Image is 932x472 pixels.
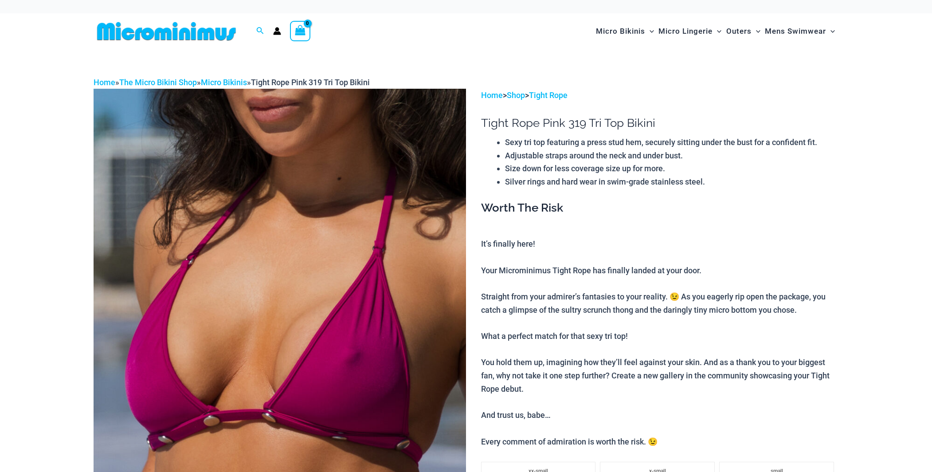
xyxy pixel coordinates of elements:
[826,20,835,43] span: Menu Toggle
[656,18,724,45] a: Micro LingerieMenu ToggleMenu Toggle
[763,18,837,45] a: Mens SwimwearMenu ToggleMenu Toggle
[481,116,838,130] h1: Tight Rope Pink 319 Tri Top Bikini
[529,90,568,100] a: Tight Rope
[505,136,838,149] li: Sexy tri top featuring a press stud hem, securely sitting under the bust for a confident fit.
[752,20,760,43] span: Menu Toggle
[251,78,370,87] span: Tight Rope Pink 319 Tri Top Bikini
[592,16,838,46] nav: Site Navigation
[94,21,239,41] img: MM SHOP LOGO FLAT
[94,78,370,87] span: » » »
[481,89,838,102] p: > >
[645,20,654,43] span: Menu Toggle
[505,175,838,189] li: Silver rings and hard wear in swim-grade stainless steel.
[658,20,713,43] span: Micro Lingerie
[273,27,281,35] a: Account icon link
[765,20,826,43] span: Mens Swimwear
[119,78,197,87] a: The Micro Bikini Shop
[713,20,721,43] span: Menu Toggle
[94,78,115,87] a: Home
[505,162,838,175] li: Size down for less coverage size up for more.
[594,18,656,45] a: Micro BikinisMenu ToggleMenu Toggle
[505,149,838,162] li: Adjustable straps around the neck and under bust.
[596,20,645,43] span: Micro Bikinis
[724,18,763,45] a: OutersMenu ToggleMenu Toggle
[726,20,752,43] span: Outers
[290,21,310,41] a: View Shopping Cart, empty
[256,26,264,37] a: Search icon link
[481,237,838,448] p: It’s finally here! Your Microminimus Tight Rope has finally landed at your door. Straight from yo...
[481,201,838,216] h3: Worth The Risk
[507,90,525,100] a: Shop
[481,90,503,100] a: Home
[201,78,247,87] a: Micro Bikinis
